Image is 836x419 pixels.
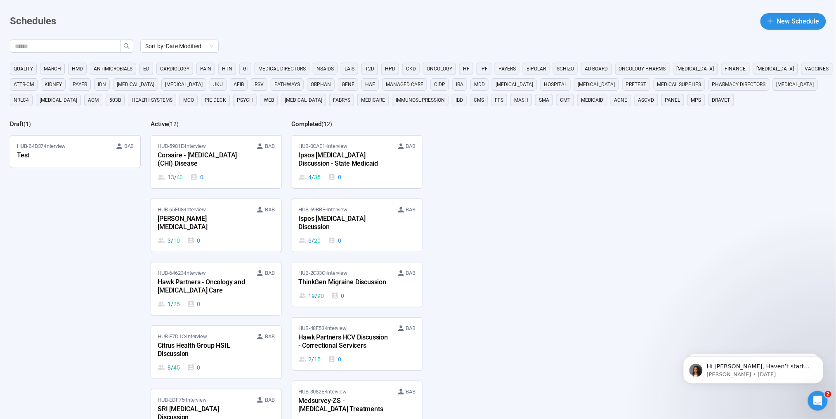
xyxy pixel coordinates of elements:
span: CMT [560,96,570,104]
span: T2D [365,65,374,73]
span: search [123,43,130,49]
span: GENE [342,80,354,89]
div: 0 [328,236,341,245]
div: 0 [328,173,341,182]
span: antimicrobials [94,65,132,73]
span: ( 1 ) [24,121,31,127]
span: Schizo [557,65,574,73]
span: NRLC4 [14,96,29,104]
span: RSV [255,80,264,89]
span: Ad Board [585,65,608,73]
span: BAB [265,269,274,277]
span: pretest [626,80,647,89]
span: IPF [480,65,488,73]
div: 0 [187,236,201,245]
div: ThinkGen Migraine Discussion [299,277,390,288]
span: Oncology [427,65,452,73]
span: IDN [98,80,106,89]
span: medical supplies [657,80,701,89]
span: HTN [222,65,232,73]
span: acne [614,96,628,104]
span: BAB [265,142,274,150]
span: HMD [72,65,83,73]
span: WEB [264,96,274,104]
div: 19 [299,291,324,300]
a: HUB-B4B37•Interview BABTest [10,136,140,168]
span: Hi [PERSON_NAME], Haven’t started a project yet? Start small. Ask your audience about what’s happ... [36,24,141,71]
span: vaccines [805,65,829,73]
span: ( 12 ) [168,121,179,127]
span: HUB-48F53 • Interview [299,324,347,332]
span: BAB [265,332,274,341]
span: / [171,363,173,372]
span: 45 [173,363,180,372]
div: 4 [299,173,321,182]
span: 2 [825,391,831,398]
span: BAB [406,269,416,277]
span: 20 [314,236,321,245]
div: 0 [331,291,345,300]
span: HUB-65F08 • Interview [158,206,205,214]
span: Health Systems [132,96,172,104]
span: [MEDICAL_DATA] [165,80,203,89]
h1: Schedules [10,14,56,29]
span: immunosupression [396,96,445,104]
span: HUB-3082E • Interview [299,388,347,396]
span: Payers [498,65,516,73]
div: 0 [187,300,201,309]
span: 25 [173,300,180,309]
span: HUB-B4B37 • Interview [17,142,66,150]
span: finance [725,65,746,73]
a: HUB-F7D1C•Interview BABCitrus Health Group HSIL Discussion8 / 450 [151,326,281,379]
div: Ispos [MEDICAL_DATA] Discussion [299,214,390,233]
span: dravet [712,96,730,104]
span: SMA [539,96,549,104]
div: 0 [187,363,201,372]
span: 40 [177,173,183,182]
div: 1 [158,300,179,309]
a: HUB-65F08•Interview BAB[PERSON_NAME][MEDICAL_DATA]3 / 100 [151,199,281,252]
span: 35 [314,173,321,182]
span: / [312,355,314,364]
p: Message from Nikki, sent 5w ago [36,32,142,39]
span: [MEDICAL_DATA] [285,96,322,104]
span: 503B [109,96,121,104]
span: / [315,291,317,300]
span: New Schedule [777,16,819,26]
h2: Active [151,120,168,128]
span: / [312,173,314,182]
span: BAB [406,324,416,332]
span: PIE Deck [205,96,226,104]
span: BAB [265,206,274,214]
span: Sort by: Date Modified [145,40,214,52]
button: plusNew Schedule [760,13,826,30]
span: HUB-EDF75 • Interview [158,396,206,404]
span: medicare [361,96,385,104]
h2: Completed [292,120,322,128]
a: HUB-0CAE1•Interview BABIpsos [MEDICAL_DATA] Discussion - State Medicaid4 / 350 [292,136,422,188]
span: QUALITY [14,65,33,73]
span: panel [665,96,680,104]
span: medicaid [581,96,604,104]
span: BAB [406,142,416,150]
span: FFS [495,96,503,104]
span: MDD [474,80,485,89]
a: HUB-69BBE•Interview BABIspos [MEDICAL_DATA] Discussion6 / 200 [292,199,422,252]
span: March [44,65,61,73]
span: IBD [456,96,463,104]
div: Citrus Health Group HSIL Discussion [158,341,248,360]
div: 13 [158,173,183,182]
span: IRA [456,80,463,89]
span: HF [463,65,470,73]
span: ASCVD [638,96,654,104]
span: managed care [386,80,423,89]
span: BAB [124,142,134,150]
span: Payer [73,80,87,89]
div: 0 [328,355,341,364]
div: Test [17,150,108,161]
div: 6 [299,236,321,245]
a: HUB-5981E•Interview BABCorsaire - [MEDICAL_DATA] (CHI) Disease13 / 400 [151,136,281,188]
span: psych [237,96,253,104]
span: NSAIDS [316,65,334,73]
